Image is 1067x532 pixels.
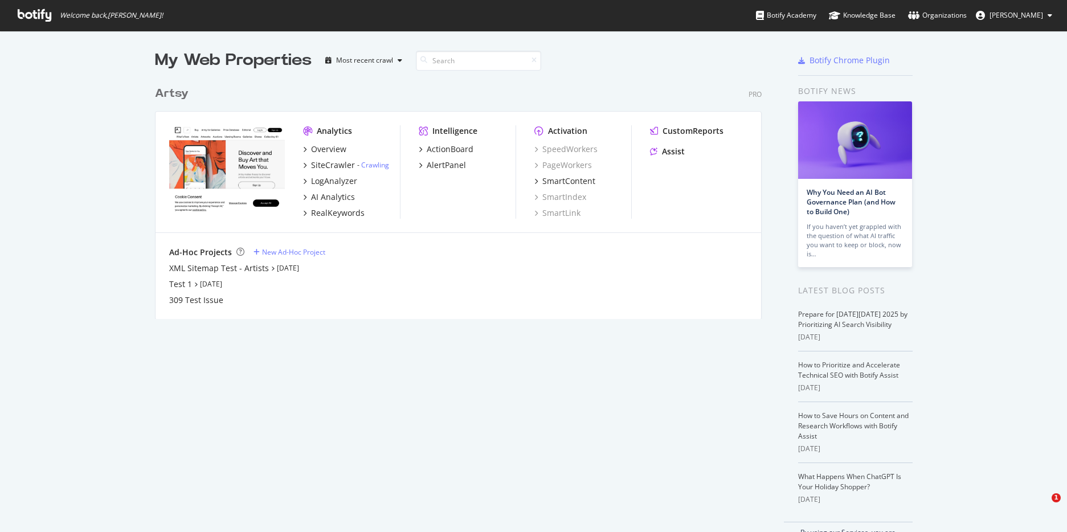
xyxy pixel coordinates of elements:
[829,10,896,21] div: Knowledge Base
[311,175,357,187] div: LogAnalyzer
[432,125,477,137] div: Intelligence
[303,175,357,187] a: LogAnalyzer
[908,10,967,21] div: Organizations
[277,263,299,273] a: [DATE]
[1052,493,1061,502] span: 1
[311,191,355,203] div: AI Analytics
[317,125,352,137] div: Analytics
[798,101,912,179] img: Why You Need an AI Bot Governance Plan (and How to Build One)
[798,444,913,454] div: [DATE]
[548,125,587,137] div: Activation
[1028,493,1056,521] iframe: Intercom live chat
[169,125,285,218] img: artsy.net
[534,175,595,187] a: SmartContent
[169,294,223,306] a: 309 Test Issue
[200,279,222,289] a: [DATE]
[262,247,325,257] div: New Ad-Hoc Project
[663,125,723,137] div: CustomReports
[321,51,407,69] button: Most recent crawl
[650,146,685,157] a: Assist
[534,191,586,203] a: SmartIndex
[534,159,592,171] a: PageWorkers
[336,57,393,64] div: Most recent crawl
[534,207,580,219] a: SmartLink
[357,160,389,170] div: -
[798,332,913,342] div: [DATE]
[169,263,269,274] a: XML Sitemap Test - Artists
[798,309,907,329] a: Prepare for [DATE][DATE] 2025 by Prioritizing AI Search Visibility
[810,55,890,66] div: Botify Chrome Plugin
[650,125,723,137] a: CustomReports
[155,85,189,102] div: Artsy
[303,191,355,203] a: AI Analytics
[419,159,466,171] a: AlertPanel
[427,159,466,171] div: AlertPanel
[967,6,1061,24] button: [PERSON_NAME]
[155,49,312,72] div: My Web Properties
[60,11,163,20] span: Welcome back, [PERSON_NAME] !
[542,175,595,187] div: SmartContent
[169,279,192,290] a: Test 1
[311,144,346,155] div: Overview
[303,207,365,219] a: RealKeywords
[798,383,913,393] div: [DATE]
[807,222,904,259] div: If you haven’t yet grappled with the question of what AI traffic you want to keep or block, now is…
[311,159,355,171] div: SiteCrawler
[798,472,901,492] a: What Happens When ChatGPT Is Your Holiday Shopper?
[798,360,900,380] a: How to Prioritize and Accelerate Technical SEO with Botify Assist
[169,247,232,258] div: Ad-Hoc Projects
[534,144,598,155] a: SpeedWorkers
[254,247,325,257] a: New Ad-Hoc Project
[798,494,913,505] div: [DATE]
[798,55,890,66] a: Botify Chrome Plugin
[419,144,473,155] a: ActionBoard
[798,284,913,297] div: Latest Blog Posts
[990,10,1043,20] span: Janae Edwards
[361,160,389,170] a: Crawling
[155,72,771,319] div: grid
[662,146,685,157] div: Assist
[311,207,365,219] div: RealKeywords
[807,187,896,216] a: Why You Need an AI Bot Governance Plan (and How to Build One)
[303,159,389,171] a: SiteCrawler- Crawling
[756,10,816,21] div: Botify Academy
[427,144,473,155] div: ActionBoard
[798,411,909,441] a: How to Save Hours on Content and Research Workflows with Botify Assist
[798,85,913,97] div: Botify news
[155,85,193,102] a: Artsy
[416,51,541,71] input: Search
[749,89,762,99] div: Pro
[303,144,346,155] a: Overview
